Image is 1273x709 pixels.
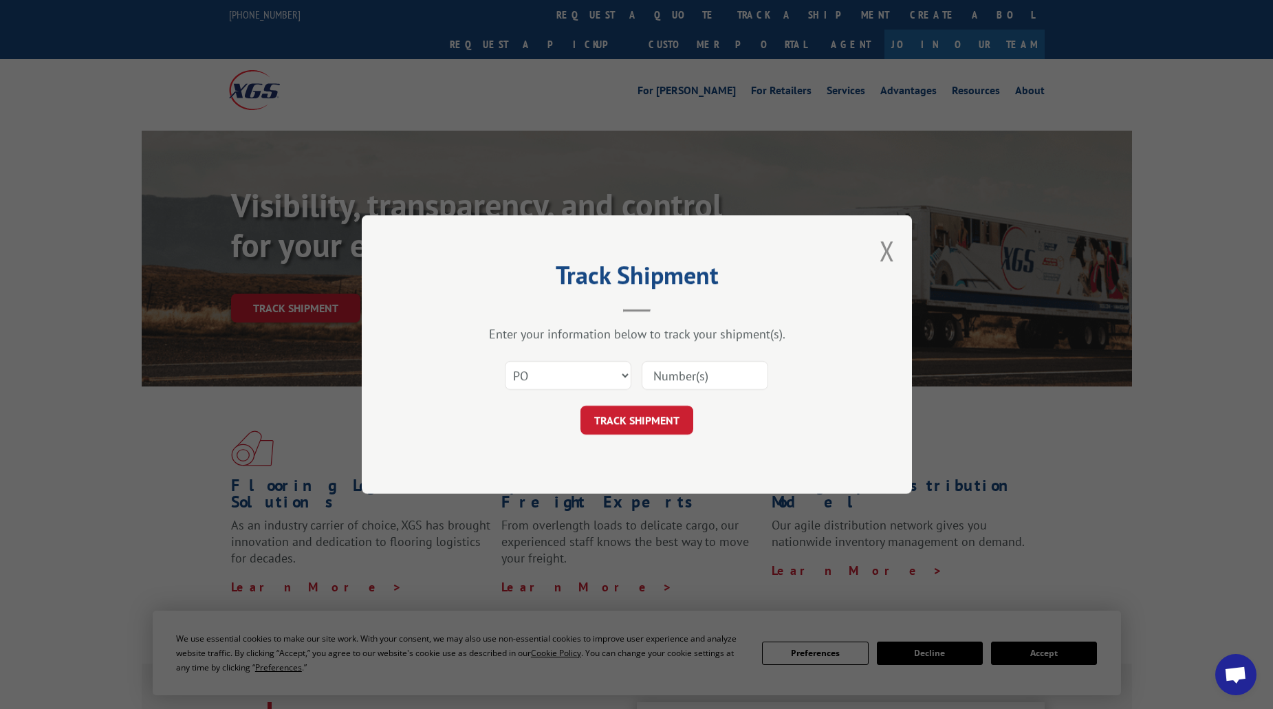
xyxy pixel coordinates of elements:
h2: Track Shipment [431,265,843,292]
button: TRACK SHIPMENT [580,406,693,435]
div: Open chat [1215,654,1256,695]
button: Close modal [880,232,895,269]
div: Enter your information below to track your shipment(s). [431,326,843,342]
input: Number(s) [642,361,768,390]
